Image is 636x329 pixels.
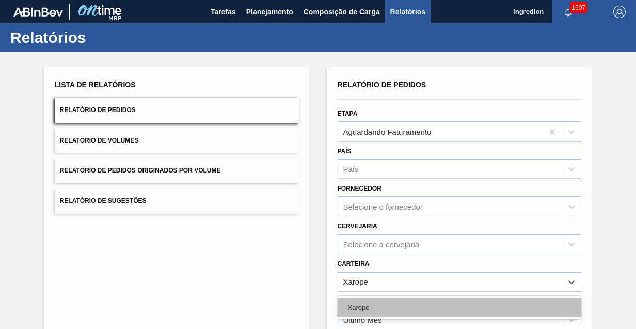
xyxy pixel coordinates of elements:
span: Relatório de Volumes [60,137,138,144]
div: Xarope [338,298,582,317]
h1: Relatórios [10,32,194,43]
label: Carteira [338,260,370,268]
button: Relatório de Sugestões [55,189,299,214]
label: Cervejaria [338,223,377,230]
span: Composição de Carga [304,6,380,18]
div: País [343,165,359,174]
label: Etapa [338,110,358,117]
span: 1507 [569,2,587,13]
div: Último Mês [343,315,382,324]
div: Aguardando Faturamento [343,127,432,136]
div: Selecione o fornecedor [343,202,423,211]
span: Relatório de Sugestões [60,197,147,205]
span: Relatórios [390,6,425,18]
span: Planejamento [246,6,293,18]
label: País [338,148,352,155]
span: Relatório de Pedidos [338,81,426,89]
img: TNhmsLtSVTkK8tSr43FrP2fwEKptu5GPRR3wAAAABJRU5ErkJggg== [13,7,63,17]
span: Lista de Relatórios [55,81,136,89]
label: Fornecedor [338,185,381,192]
button: Notificações [552,5,585,19]
button: Relatório de Pedidos [55,98,299,123]
img: Logout [613,6,626,18]
button: Relatório de Pedidos Originados por Volume [55,158,299,183]
div: Selecione a cervejaria [343,240,420,248]
span: Tarefas [211,6,236,18]
span: Relatório de Pedidos Originados por Volume [60,167,221,174]
span: Relatório de Pedidos [60,106,136,114]
button: Relatório de Volumes [55,128,299,153]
